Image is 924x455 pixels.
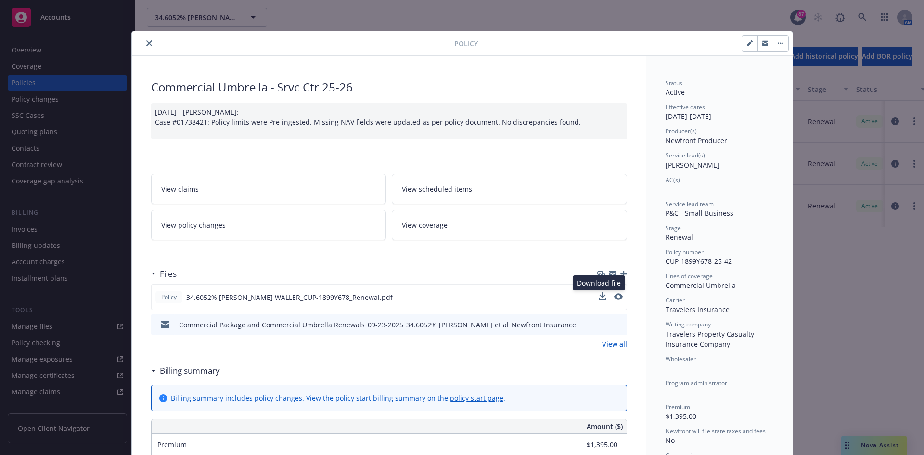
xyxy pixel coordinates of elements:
[666,127,697,135] span: Producer(s)
[151,103,627,139] div: [DATE] - [PERSON_NAME]: Case #01738421: Policy limits were Pre-ingested. Missing NAV fields were ...
[179,320,576,330] div: Commercial Package and Commercial Umbrella Renewals_09-23-2025_34.6052% [PERSON_NAME] et al_Newfr...
[666,329,756,349] span: Travelers Property Casualty Insurance Company
[151,210,386,240] a: View policy changes
[161,220,226,230] span: View policy changes
[587,421,623,431] span: Amount ($)
[666,233,693,242] span: Renewal
[666,88,685,97] span: Active
[599,320,607,330] button: download file
[402,184,472,194] span: View scheduled items
[573,275,625,290] div: Download file
[666,208,733,218] span: P&C - Small Business
[614,292,623,302] button: preview file
[666,403,690,411] span: Premium
[151,364,220,377] div: Billing summary
[450,393,503,403] a: policy start page
[666,305,730,314] span: Travelers Insurance
[161,184,199,194] span: View claims
[151,174,386,204] a: View claims
[666,176,680,184] span: AC(s)
[666,296,685,304] span: Carrier
[561,438,623,452] input: 0.00
[666,248,704,256] span: Policy number
[666,388,668,397] span: -
[666,355,696,363] span: Wholesaler
[666,412,696,421] span: $1,395.00
[666,224,681,232] span: Stage
[151,79,627,95] div: Commercial Umbrella - Srvc Ctr 25-26
[666,200,714,208] span: Service lead team
[602,339,627,349] a: View all
[614,293,623,300] button: preview file
[666,272,713,280] span: Lines of coverage
[157,440,187,449] span: Premium
[666,103,773,121] div: [DATE] - [DATE]
[402,220,448,230] span: View coverage
[160,268,177,280] h3: Files
[666,320,711,328] span: Writing company
[666,364,668,373] span: -
[599,292,606,302] button: download file
[151,268,177,280] div: Files
[171,393,505,403] div: Billing summary includes policy changes. View the policy start billing summary on the .
[666,136,727,145] span: Newfront Producer
[666,379,727,387] span: Program administrator
[666,427,766,435] span: Newfront will file state taxes and fees
[392,210,627,240] a: View coverage
[666,436,675,445] span: No
[454,39,478,49] span: Policy
[392,174,627,204] a: View scheduled items
[615,320,623,330] button: preview file
[186,292,393,302] span: 34.6052% [PERSON_NAME] WALLER_CUP-1899Y678_Renewal.pdf
[666,151,705,159] span: Service lead(s)
[666,103,705,111] span: Effective dates
[159,293,179,301] span: Policy
[599,292,606,300] button: download file
[666,160,719,169] span: [PERSON_NAME]
[666,257,732,266] span: CUP-1899Y678-25-42
[666,184,668,194] span: -
[160,364,220,377] h3: Billing summary
[666,280,773,290] div: Commercial Umbrella
[143,38,155,49] button: close
[666,79,682,87] span: Status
